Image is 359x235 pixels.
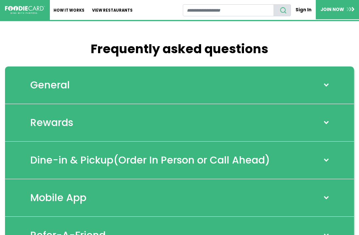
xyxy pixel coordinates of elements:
[30,79,70,91] h2: General
[5,42,354,57] h1: Frequently asked questions
[274,4,291,16] button: search
[291,4,316,16] a: Sign In
[5,6,45,14] img: FoodieCard; Eat, Drink, Save, Donate
[183,4,274,16] input: restaurant search
[30,154,270,166] h2: Dine-in & Pickup
[30,192,86,204] h2: Mobile App
[113,153,270,167] span: (Order In Person or Call Ahead)
[30,117,73,129] h2: Rewards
